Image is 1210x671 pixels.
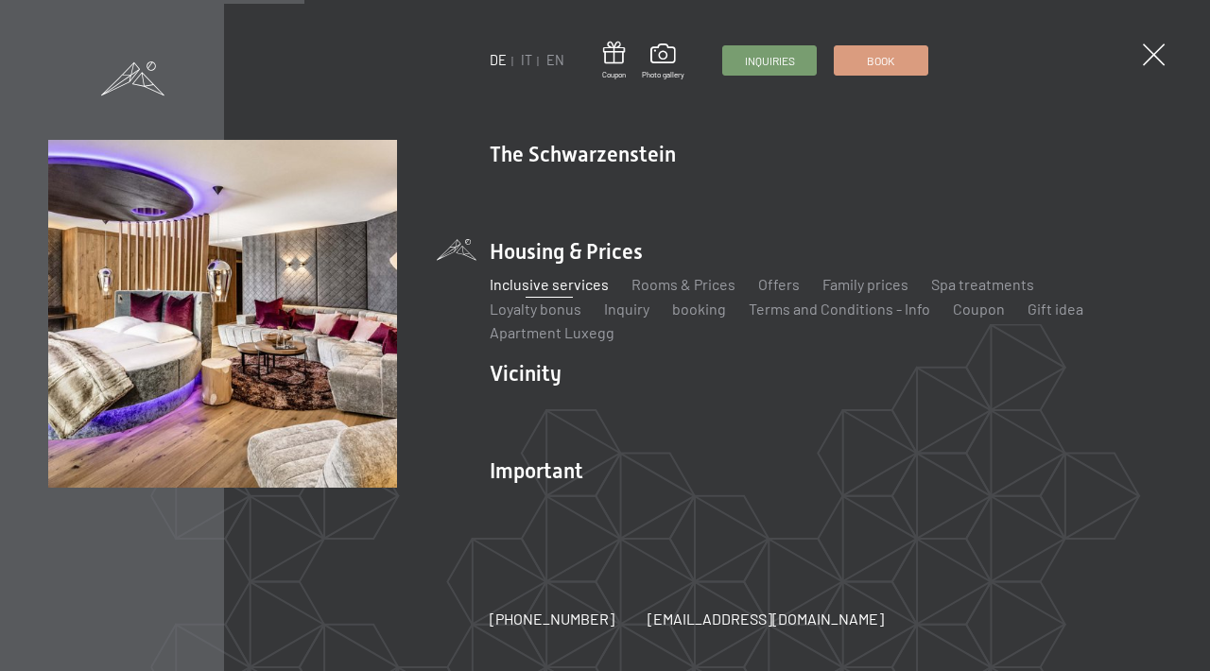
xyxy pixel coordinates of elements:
[822,275,908,293] a: Family prices
[672,300,726,318] a: booking
[648,610,884,628] font: [EMAIL_ADDRESS][DOMAIN_NAME]
[745,54,795,67] font: Inquiries
[490,609,614,629] a: [PHONE_NUMBER]
[490,323,614,341] a: Apartment Luxegg
[490,52,507,68] a: DE
[749,300,930,318] a: Terms and Conditions - Info
[931,275,1034,293] a: Spa treatments
[604,300,649,318] a: Inquiry
[602,70,626,79] font: Coupon
[953,300,1005,318] a: Coupon
[648,609,884,629] a: [EMAIL_ADDRESS][DOMAIN_NAME]​​
[835,46,927,75] a: Book
[642,70,684,79] font: Photo gallery
[521,52,532,68] a: IT
[602,42,626,80] a: Coupon
[546,52,564,68] a: EN
[490,275,609,293] a: Inclusive services
[642,43,684,79] a: Photo gallery
[758,275,800,293] a: Offers
[723,46,816,75] a: Inquiries
[1028,300,1083,318] a: Gift idea
[490,300,581,318] a: Loyalty bonus
[867,54,894,67] font: Book
[631,275,735,293] a: Rooms & Prices
[490,610,614,628] font: [PHONE_NUMBER]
